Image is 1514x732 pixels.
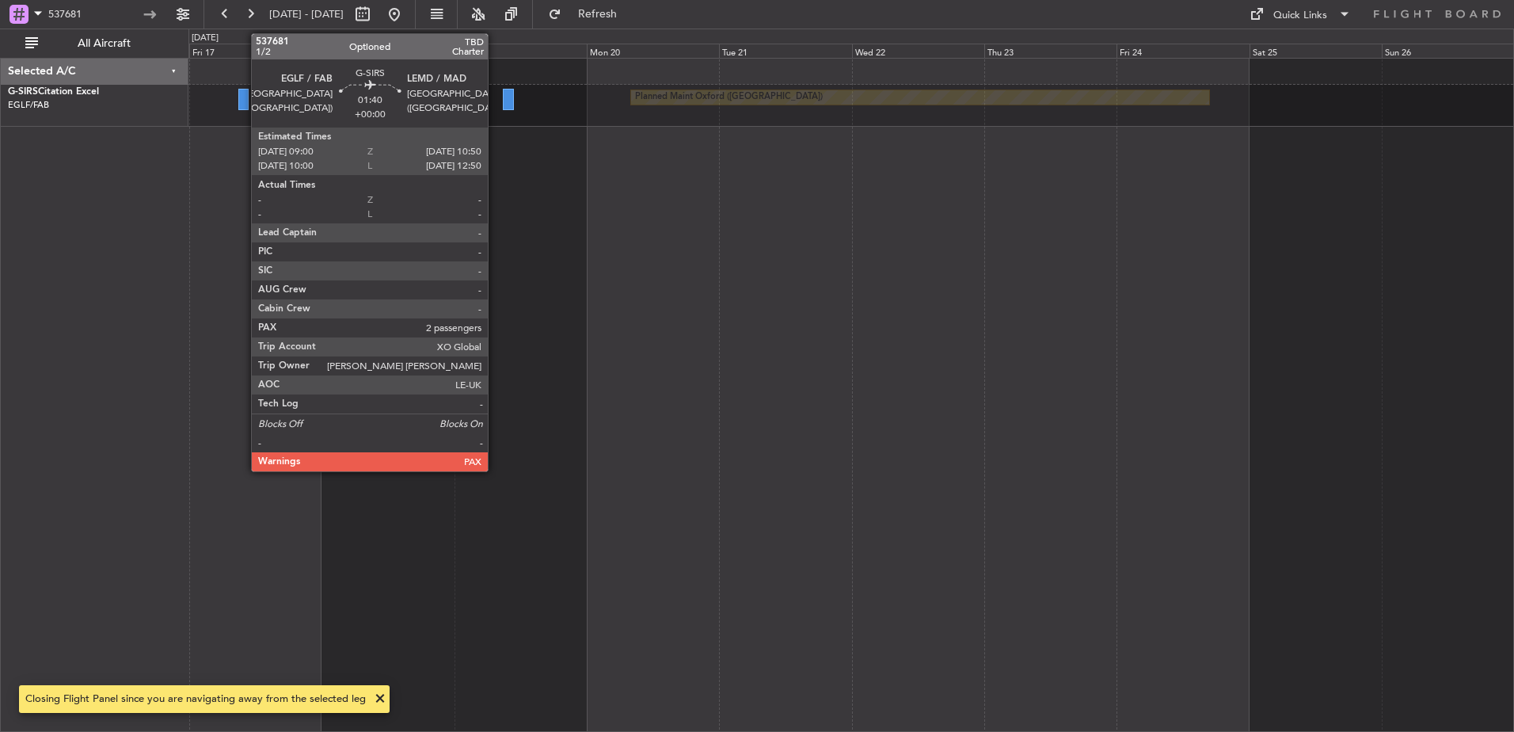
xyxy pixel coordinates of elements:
[41,38,167,49] span: All Aircraft
[1273,8,1327,24] div: Quick Links
[565,9,631,20] span: Refresh
[8,87,38,97] span: G-SIRS
[321,44,454,58] div: Sat 18
[1116,44,1249,58] div: Fri 24
[1250,44,1382,58] div: Sat 25
[192,32,219,45] div: [DATE]
[48,2,139,26] input: Trip Number
[1382,44,1514,58] div: Sun 26
[455,44,587,58] div: Sun 19
[8,87,99,97] a: G-SIRSCitation Excel
[25,692,366,707] div: Closing Flight Panel since you are navigating away from the selected leg
[269,7,344,21] span: [DATE] - [DATE]
[541,2,636,27] button: Refresh
[635,86,823,109] div: Planned Maint Oxford ([GEOGRAPHIC_DATA])
[587,44,719,58] div: Mon 20
[17,31,172,56] button: All Aircraft
[719,44,851,58] div: Tue 21
[852,44,984,58] div: Wed 22
[1242,2,1359,27] button: Quick Links
[189,44,321,58] div: Fri 17
[984,44,1116,58] div: Thu 23
[8,99,49,111] a: EGLF/FAB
